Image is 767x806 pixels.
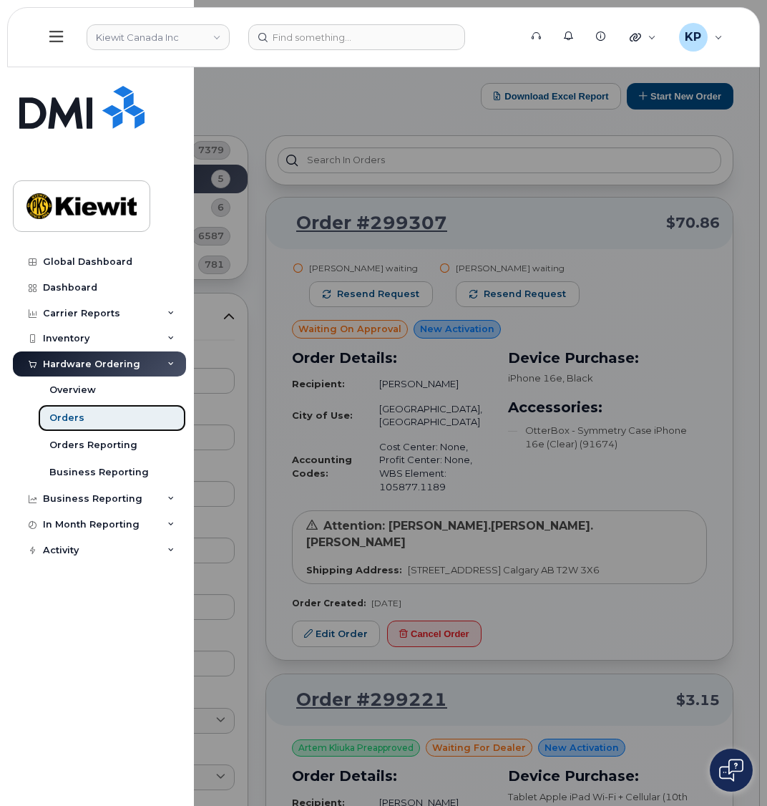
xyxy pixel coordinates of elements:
div: Inventory [43,333,89,344]
div: In Month Reporting [43,519,140,530]
div: Business Reporting [43,493,142,505]
div: Carrier Reports [43,308,120,319]
a: Business Reporting [38,459,186,486]
div: Orders [49,412,84,424]
a: Global Dashboard [13,249,186,275]
img: Kiewit Canada Inc [26,185,137,227]
div: Dashboard [43,282,97,293]
a: Kiewit Canada Inc [13,180,150,232]
div: Hardware Ordering [43,359,140,370]
a: Dashboard [13,275,186,301]
div: Overview [49,384,96,397]
img: Simplex My-Serve [19,86,145,129]
div: Activity [43,545,79,556]
a: Overview [38,377,186,404]
div: Orders Reporting [49,439,137,452]
img: Open chat [719,759,743,782]
div: Global Dashboard [43,256,132,268]
div: Business Reporting [49,466,149,479]
a: Orders [38,404,186,432]
a: Orders Reporting [38,432,186,459]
